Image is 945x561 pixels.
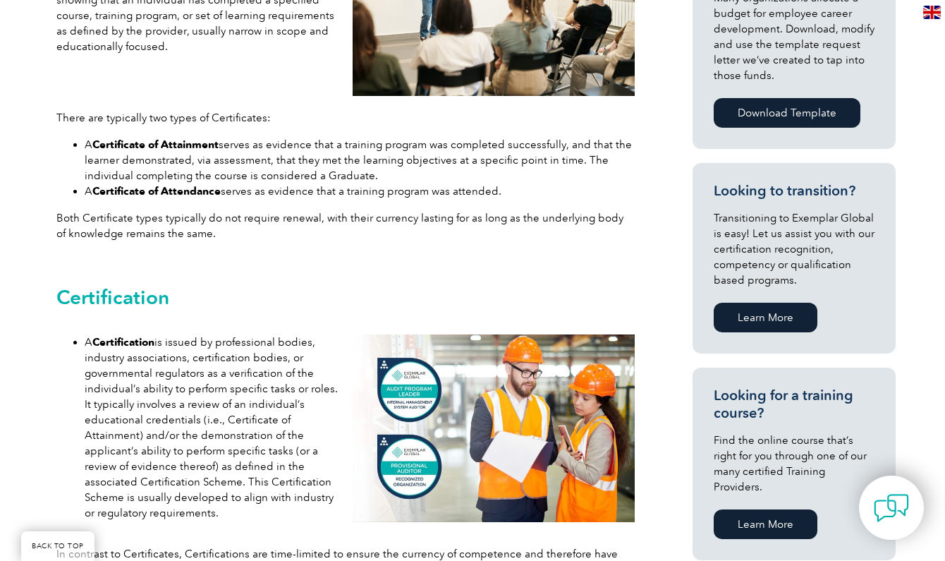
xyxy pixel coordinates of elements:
img: en [923,6,941,19]
p: There are typically two types of Certificates: [56,110,635,126]
a: Learn More [714,509,817,539]
li: A serves as evidence that a training program was completed successfully, and that the learner dem... [85,137,635,183]
strong: Certification [92,336,154,349]
p: Find the online course that’s right for you through one of our many certified Training Providers. [714,433,874,495]
a: Learn More [714,303,817,332]
li: A is issued by professional bodies, industry associations, certification bodies, or governmental ... [85,334,339,521]
h3: Looking for a training course? [714,387,874,422]
h3: Looking to transition? [714,182,874,200]
p: Both Certificate types typically do not require renewal, with their currency lasting for as long ... [56,210,635,241]
h2: Certification [56,286,635,308]
p: Transitioning to Exemplar Global is easy! Let us assist you with our certification recognition, c... [714,210,874,288]
img: contact-chat.png [874,490,909,526]
strong: Certificate of Attainment [92,138,219,151]
li: A serves as evidence that a training program was attended. [85,183,635,199]
a: Download Template [714,98,860,128]
a: BACK TO TOP [21,531,94,561]
strong: Certificate of Attendance [92,185,221,198]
